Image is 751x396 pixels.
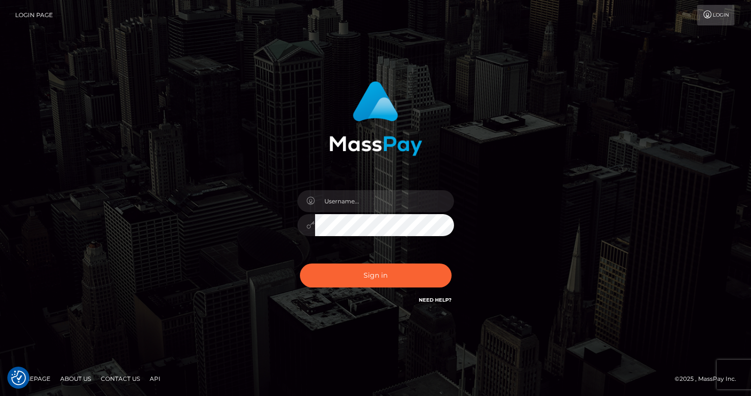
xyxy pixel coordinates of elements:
a: Contact Us [97,371,144,386]
a: About Us [56,371,95,386]
a: Need Help? [419,297,452,303]
a: Homepage [11,371,54,386]
button: Consent Preferences [11,371,26,385]
a: Login Page [15,5,53,25]
div: © 2025 , MassPay Inc. [675,374,744,384]
a: API [146,371,164,386]
a: Login [697,5,734,25]
img: Revisit consent button [11,371,26,385]
input: Username... [315,190,454,212]
img: MassPay Login [329,81,422,156]
button: Sign in [300,264,452,287]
